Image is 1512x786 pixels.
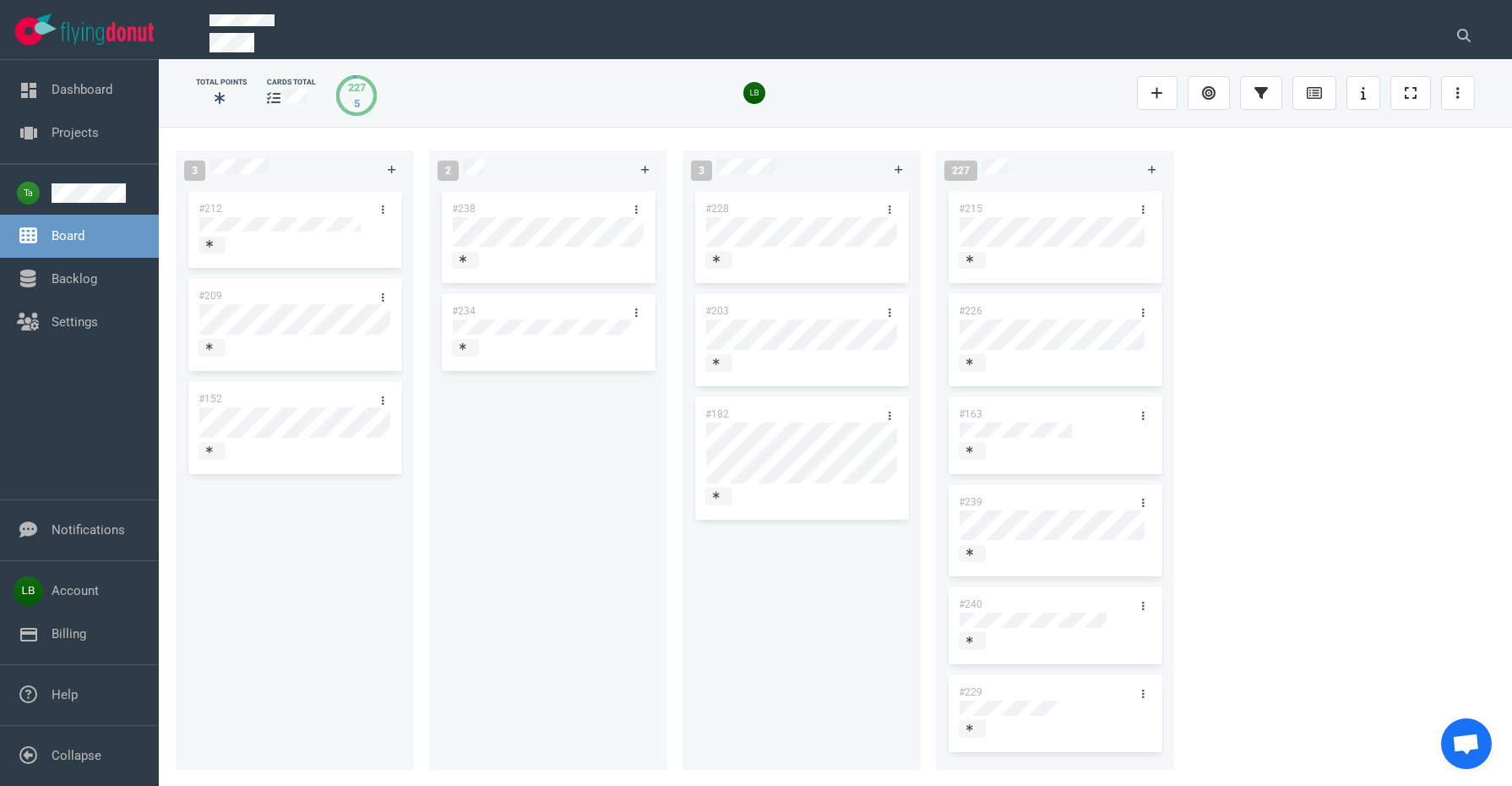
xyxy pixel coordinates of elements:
a: Settings [52,314,98,330]
a: #238 [452,203,476,215]
span: 2 [438,161,459,181]
a: Collapse [52,748,101,763]
a: #239 [959,496,982,508]
a: Notifications [52,522,125,538]
div: 5 [348,96,366,112]
span: 3 [184,161,205,181]
span: 227 [944,161,977,181]
a: #240 [959,598,982,610]
a: #203 [705,305,729,317]
a: #229 [959,686,982,698]
a: Board [52,228,84,243]
div: cards total [267,77,316,88]
a: #209 [199,290,222,302]
a: #212 [199,203,222,215]
a: #215 [959,203,982,215]
a: #234 [452,305,476,317]
a: Projects [52,125,99,140]
a: Help [52,687,78,702]
img: Flying Donut text logo [61,22,154,45]
a: #163 [959,408,982,420]
a: Dashboard [52,82,112,97]
a: #226 [959,305,982,317]
img: 26 [743,82,765,104]
a: #182 [705,408,729,420]
div: 227 [348,79,366,96]
div: Chat abierto [1441,718,1492,769]
span: 3 [691,161,712,181]
a: #152 [199,393,222,405]
div: Total Points [196,77,247,88]
a: #228 [705,203,729,215]
a: Billing [52,626,86,641]
a: Account [52,583,99,598]
a: Backlog [52,271,97,287]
